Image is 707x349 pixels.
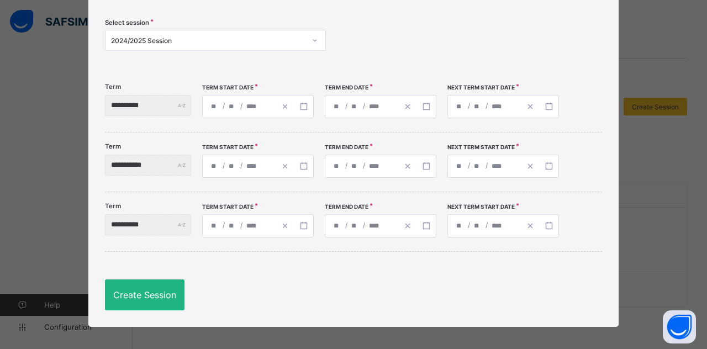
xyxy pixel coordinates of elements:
[202,84,254,91] span: Term Start Date
[202,144,254,150] span: Term Start Date
[484,161,489,170] span: /
[467,220,471,230] span: /
[447,144,515,150] span: Next Term Start Date
[362,101,366,110] span: /
[467,161,471,170] span: /
[344,161,349,170] span: /
[325,203,368,210] span: Term End Date
[344,220,349,230] span: /
[484,220,489,230] span: /
[113,289,176,300] span: Create Session
[325,84,368,91] span: Term End Date
[239,161,244,170] span: /
[221,220,226,230] span: /
[105,202,121,210] label: Term
[467,101,471,110] span: /
[362,220,366,230] span: /
[447,203,515,210] span: Next Term Start Date
[105,83,121,91] label: Term
[484,101,489,110] span: /
[362,161,366,170] span: /
[447,84,515,91] span: Next Term Start Date
[221,161,226,170] span: /
[325,144,368,150] span: Term End Date
[344,101,349,110] span: /
[239,101,244,110] span: /
[111,36,305,45] div: 2024/2025 Session
[239,220,244,230] span: /
[663,310,696,343] button: Open asap
[202,203,254,210] span: Term Start Date
[105,142,121,150] label: Term
[221,101,226,110] span: /
[105,19,149,27] span: Select session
